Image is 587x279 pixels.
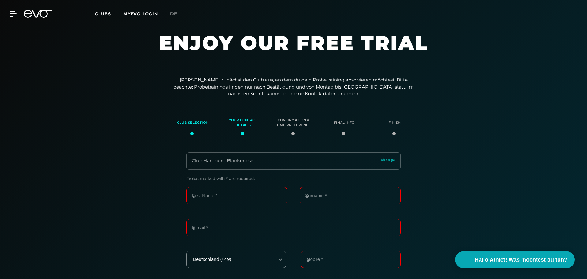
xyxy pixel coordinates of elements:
button: Hallo Athlet! Was möchtest du tun? [455,251,575,268]
div: Club : Hamburg Blankenese [192,157,253,164]
span: Hallo Athlet! Was möchtest du tun? [475,256,567,264]
p: [PERSON_NAME] zunächst den Club aus, an dem du dein Probetraining absolvieren möchtest. Bitte bea... [171,77,416,97]
span: Clubs [95,11,111,17]
span: de [170,11,177,17]
div: Confirmation & time preference [276,115,311,131]
a: de [170,10,185,17]
div: Your contact details [226,115,261,131]
div: Deutschland (+49) [187,257,270,262]
div: Finish [377,115,412,131]
p: Fields marked with * are required. [186,176,401,181]
div: Final info [327,115,362,131]
span: change [381,157,395,163]
a: change [381,157,395,164]
h1: Enjoy our free trial [110,31,477,67]
a: MYEVO LOGIN [123,11,158,17]
div: Club selection [175,115,210,131]
a: Clubs [95,11,123,17]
